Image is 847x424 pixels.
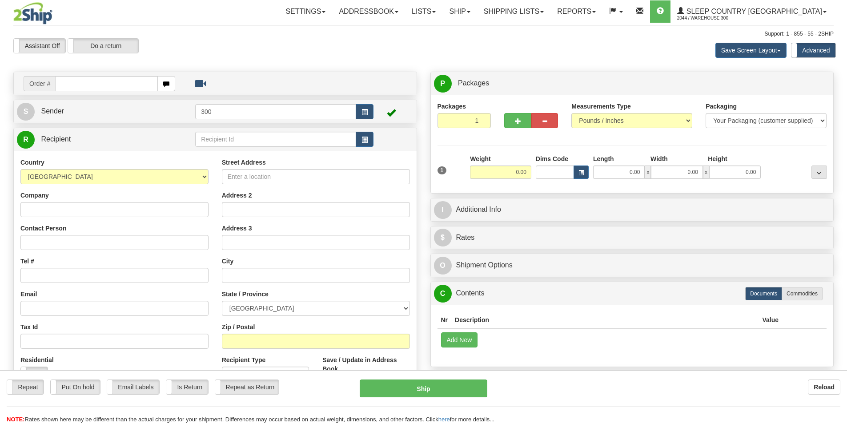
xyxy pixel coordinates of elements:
[745,287,782,300] label: Documents
[684,8,822,15] span: Sleep Country [GEOGRAPHIC_DATA]
[477,0,550,23] a: Shipping lists
[405,0,442,23] a: Lists
[17,103,35,121] span: S
[708,154,727,163] label: Height
[332,0,405,23] a: Addressbook
[222,257,233,266] label: City
[434,256,831,275] a: OShipment Options
[360,380,487,397] button: Ship
[222,158,266,167] label: Street Address
[827,166,846,257] iframe: chat widget
[814,384,835,391] b: Reload
[17,131,35,149] span: R
[438,312,452,328] th: Nr
[670,0,833,23] a: Sleep Country [GEOGRAPHIC_DATA] 2044 / Warehouse 300
[434,257,452,275] span: O
[279,0,332,23] a: Settings
[7,416,24,423] span: NOTE:
[195,132,356,147] input: Recipient Id
[222,290,269,299] label: State / Province
[322,355,409,373] label: Save / Update in Address Book
[195,104,356,119] input: Sender Id
[677,14,744,23] span: 2044 / Warehouse 300
[458,79,489,87] span: Packages
[470,154,490,163] label: Weight
[41,107,64,115] span: Sender
[434,229,452,246] span: $
[715,43,787,58] button: Save Screen Layout
[20,355,54,364] label: Residential
[222,191,252,200] label: Address 2
[20,257,34,266] label: Tel #
[7,380,44,394] label: Repeat
[451,312,759,328] th: Description
[442,0,477,23] a: Ship
[703,166,709,179] span: x
[13,2,52,24] img: logo2044.jpg
[571,102,631,111] label: Measurements Type
[24,76,56,91] span: Order #
[166,380,208,394] label: Is Return
[222,224,252,233] label: Address 3
[550,0,602,23] a: Reports
[222,323,255,331] label: Zip / Postal
[808,380,840,395] button: Reload
[434,74,831,93] a: P Packages
[438,416,450,423] a: here
[41,135,71,143] span: Recipient
[20,158,44,167] label: Country
[759,312,782,328] th: Value
[791,43,835,57] label: Advanced
[14,39,65,53] label: Assistant Off
[17,102,195,121] a: S Sender
[21,367,48,381] label: No
[536,154,568,163] label: Dims Code
[222,169,410,184] input: Enter a location
[650,154,668,163] label: Width
[434,284,831,303] a: CContents
[438,166,447,174] span: 1
[107,380,159,394] label: Email Labels
[434,285,452,303] span: C
[13,30,834,38] div: Support: 1 - 855 - 55 - 2SHIP
[20,191,49,200] label: Company
[20,290,37,299] label: Email
[434,75,452,93] span: P
[20,323,38,331] label: Tax Id
[782,287,823,300] label: Commodities
[215,380,279,394] label: Repeat as Return
[441,332,478,347] button: Add New
[645,166,651,179] span: x
[68,39,138,53] label: Do a return
[434,201,831,219] a: IAdditional Info
[434,201,452,219] span: I
[20,224,66,233] label: Contact Person
[17,130,176,149] a: R Recipient
[51,380,100,394] label: Put On hold
[811,166,827,179] div: ...
[706,102,737,111] label: Packaging
[222,355,266,364] label: Recipient Type
[438,102,466,111] label: Packages
[593,154,614,163] label: Length
[434,229,831,247] a: $Rates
